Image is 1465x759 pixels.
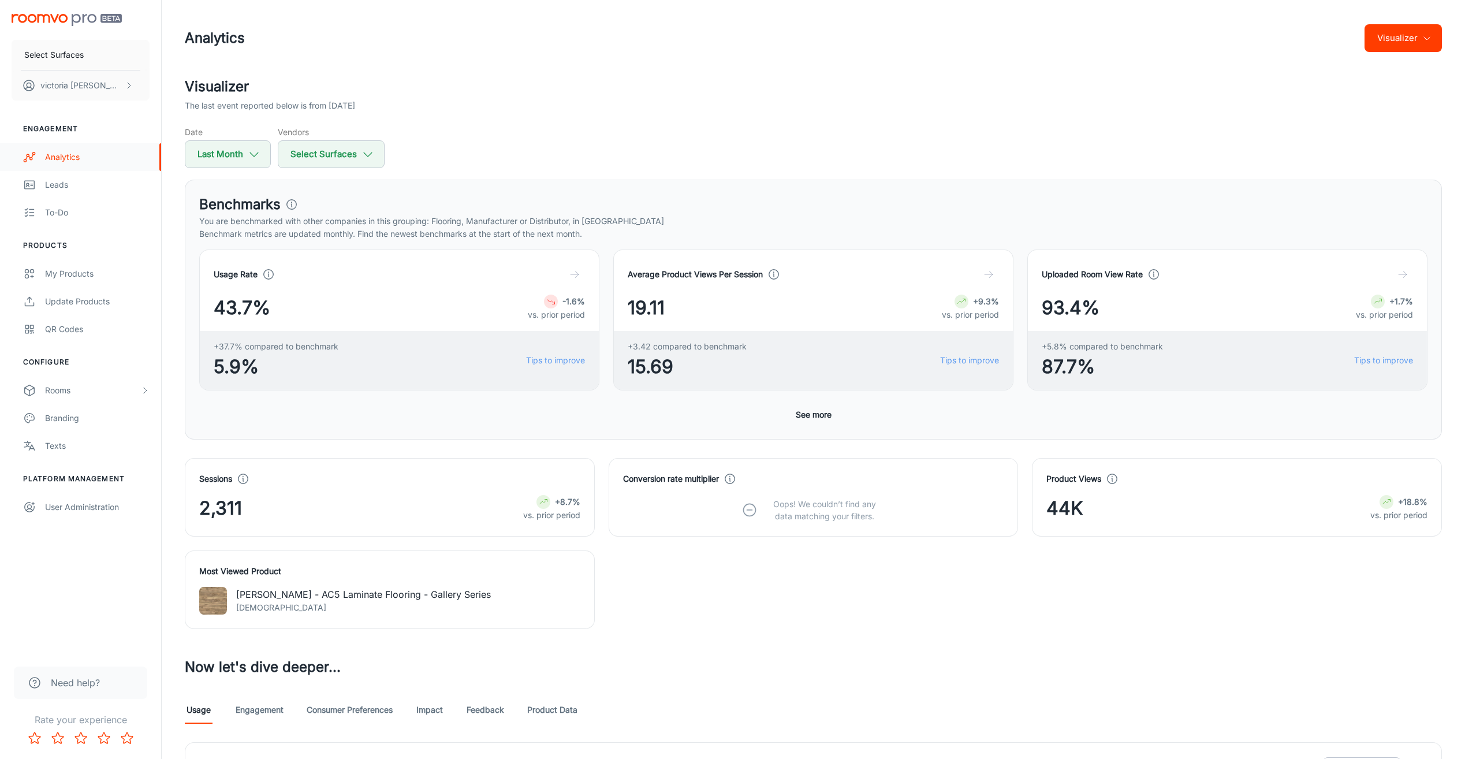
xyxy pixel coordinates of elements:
span: +5.8% compared to benchmark [1042,340,1163,353]
button: See more [791,404,836,425]
strong: +18.8% [1398,497,1427,507]
span: 5.9% [214,353,338,381]
div: Update Products [45,295,150,308]
a: Impact [416,696,443,724]
span: 43.7% [214,294,270,322]
span: 15.69 [628,353,747,381]
p: Select Surfaces [24,49,84,61]
button: Rate 4 star [92,727,115,750]
button: Last Month [185,140,271,168]
p: Benchmark metrics are updated monthly. Find the newest benchmarks at the start of the next month. [199,228,1427,240]
h4: Product Views [1046,472,1101,485]
h3: Now let's dive deeper... [185,657,1442,678]
span: 19.11 [628,294,665,322]
p: [DEMOGRAPHIC_DATA] [236,601,491,614]
a: Consumer Preferences [307,696,393,724]
h1: Analytics [185,28,245,49]
a: Product Data [527,696,577,724]
button: Rate 2 star [46,727,69,750]
span: 87.7% [1042,353,1163,381]
strong: +1.7% [1389,296,1413,306]
h4: Sessions [199,472,232,485]
h4: Average Product Views Per Session [628,268,763,281]
p: You are benchmarked with other companies in this grouping: Flooring, Manufacturer or Distributor,... [199,215,1427,228]
span: 44K [1046,494,1083,522]
button: Rate 5 star [115,727,139,750]
span: Need help? [51,676,100,690]
button: Visualizer [1365,24,1442,52]
a: Tips to improve [940,354,999,367]
div: QR Codes [45,323,150,336]
span: +37.7% compared to benchmark [214,340,338,353]
a: Tips to improve [526,354,585,367]
h4: Most Viewed Product [199,565,580,578]
button: Rate 3 star [69,727,92,750]
button: victoria [PERSON_NAME] [12,70,150,101]
strong: +9.3% [973,296,999,306]
p: Oops! We couldn’t find any data matching your filters. [765,498,885,522]
div: Analytics [45,151,150,163]
strong: -1.6% [562,296,585,306]
h4: Uploaded Room View Rate [1042,268,1143,281]
p: victoria [PERSON_NAME] [40,79,122,92]
img: Roomvo PRO Beta [12,14,122,26]
p: vs. prior period [1356,308,1413,321]
a: Feedback [467,696,504,724]
button: Select Surfaces [278,140,385,168]
div: Leads [45,178,150,191]
div: Texts [45,440,150,452]
button: Select Surfaces [12,40,150,70]
div: Branding [45,412,150,425]
p: The last event reported below is from [DATE] [185,99,355,112]
strong: +8.7% [555,497,580,507]
p: vs. prior period [1370,509,1427,522]
div: My Products [45,267,150,280]
p: [PERSON_NAME] - AC5 Laminate Flooring - Gallery Series [236,587,491,601]
h4: Usage Rate [214,268,258,281]
p: vs. prior period [942,308,999,321]
h5: Vendors [278,126,385,138]
p: Rate your experience [9,713,152,727]
span: 2,311 [199,494,242,522]
p: vs. prior period [528,308,585,321]
a: Engagement [236,696,284,724]
div: Rooms [45,384,140,397]
div: To-do [45,206,150,219]
a: Usage [185,696,213,724]
button: Rate 1 star [23,727,46,750]
h4: Conversion rate multiplier [623,472,719,485]
p: vs. prior period [523,509,580,522]
h2: Visualizer [185,76,1442,97]
div: User Administration [45,501,150,514]
h5: Date [185,126,271,138]
span: +3.42 compared to benchmark [628,340,747,353]
h3: Benchmarks [199,194,281,215]
img: Fitzgerald - AC5 Laminate Flooring - Gallery Series [199,587,227,615]
span: 93.4% [1042,294,1099,322]
a: Tips to improve [1354,354,1413,367]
